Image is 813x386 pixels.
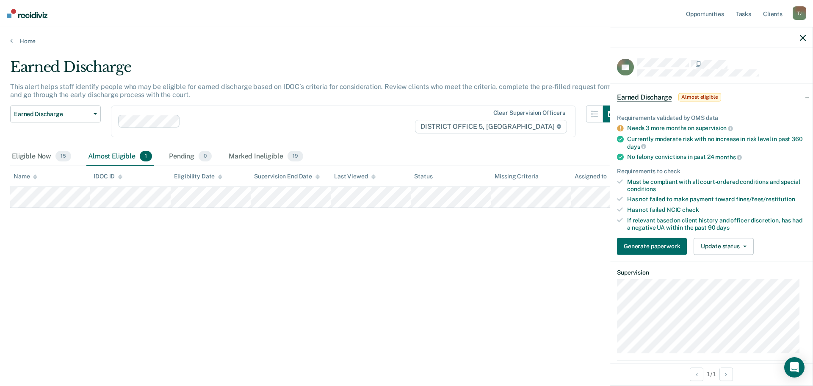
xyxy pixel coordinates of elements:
div: Status [414,173,432,180]
div: Clear supervision officers [493,109,565,117]
button: Previous Opportunity [690,367,703,381]
div: Name [14,173,37,180]
span: fines/fees/restitution [736,196,795,203]
span: Almost eligible [678,93,721,101]
div: T J [793,6,806,20]
div: 1 / 1 [610,363,813,385]
div: IDOC ID [94,173,122,180]
div: Assigned to [575,173,614,180]
div: Pending [167,147,213,166]
button: Update status [694,238,753,255]
span: Earned Discharge [617,93,672,101]
div: Missing Criteria [495,173,539,180]
span: 15 [55,151,71,162]
div: Currently moderate risk with no increase in risk level in past 360 [627,136,806,150]
div: If relevant based on client history and officer discretion, has had a negative UA within the past 90 [627,217,806,231]
span: check [682,206,699,213]
div: Has not failed to make payment toward [627,196,806,203]
span: days [716,224,729,230]
a: Navigate to form link [617,238,690,255]
div: Earned DischargeAlmost eligible [610,83,813,111]
div: Last Viewed [334,173,375,180]
span: days [627,143,646,150]
div: Open Intercom Messenger [784,357,805,378]
span: conditions [627,185,656,192]
span: Earned Discharge [14,111,90,118]
button: Generate paperwork [617,238,687,255]
dt: Supervision [617,269,806,276]
div: Supervision End Date [254,173,320,180]
span: months [715,154,742,161]
div: Requirements validated by OMS data [617,114,806,121]
div: Earned Discharge [10,58,620,83]
span: DISTRICT OFFICE 5, [GEOGRAPHIC_DATA] [415,120,567,133]
span: 0 [199,151,212,162]
div: Needs 3 more months on supervision [627,125,806,132]
div: Eligibility Date [174,173,223,180]
div: Almost Eligible [86,147,154,166]
div: Eligible Now [10,147,73,166]
img: Recidiviz [7,9,47,18]
div: Requirements to check [617,168,806,175]
span: 19 [288,151,303,162]
div: No felony convictions in past 24 [627,153,806,161]
button: Next Opportunity [719,367,733,381]
span: 1 [140,151,152,162]
div: Has not failed NCIC [627,206,806,214]
div: Marked Ineligible [227,147,304,166]
p: This alert helps staff identify people who may be eligible for earned discharge based on IDOC’s c... [10,83,614,99]
a: Home [10,37,803,45]
div: Must be compliant with all court-ordered conditions and special [627,178,806,192]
